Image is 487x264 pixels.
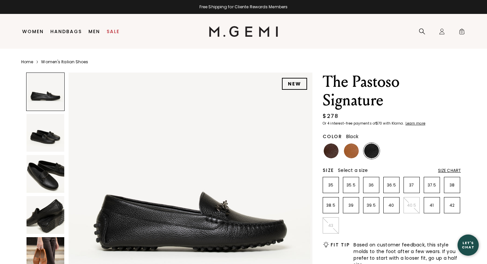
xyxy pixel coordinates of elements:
[458,241,479,249] div: Let's Chat
[209,26,278,37] img: M.Gemi
[27,196,64,234] img: The Pastoso Signature
[324,143,339,158] img: Chocolate
[404,183,419,188] p: 37
[50,29,82,34] a: Handbags
[331,242,350,247] h2: Fit Tip
[424,203,440,208] p: 41
[384,183,399,188] p: 36.5
[323,183,339,188] p: 35
[363,203,379,208] p: 39.5
[444,183,460,188] p: 38
[323,168,334,173] h2: Size
[444,203,460,208] p: 42
[323,134,342,139] h2: Color
[404,203,419,208] p: 40.5
[363,183,379,188] p: 36
[27,114,64,152] img: The Pastoso Signature
[406,121,425,126] klarna-placement-style-cta: Learn more
[323,203,339,208] p: 38.5
[323,121,376,126] klarna-placement-style-body: Or 4 interest-free payments of
[343,203,359,208] p: 39
[343,183,359,188] p: 35.5
[323,112,338,120] div: $278
[344,143,359,158] img: Tan
[21,59,33,65] a: Home
[459,29,465,36] span: 0
[383,121,405,126] klarna-placement-style-body: with Klarna
[88,29,100,34] a: Men
[346,133,358,140] span: Black
[424,183,440,188] p: 37.5
[323,223,339,228] p: 43
[22,29,44,34] a: Women
[376,121,382,126] klarna-placement-style-amount: $70
[323,73,461,110] h1: The Pastoso Signature
[405,122,425,126] a: Learn more
[41,59,88,65] a: Women's Italian Shoes
[364,143,379,158] img: Black
[384,203,399,208] p: 40
[338,167,368,174] span: Select a size
[107,29,120,34] a: Sale
[282,78,307,90] div: NEW
[27,155,64,193] img: The Pastoso Signature
[438,168,461,173] div: Size Chart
